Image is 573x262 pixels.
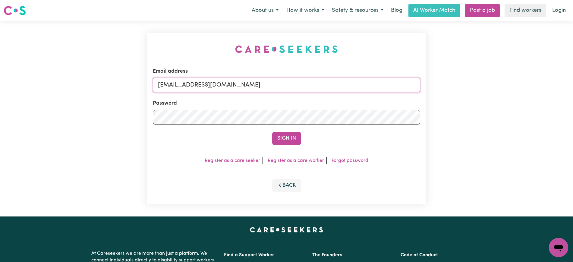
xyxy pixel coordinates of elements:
button: Safety & resources [328,4,387,17]
button: Back [272,179,301,192]
a: Careseekers home page [250,227,323,232]
a: Find a Support Worker [224,253,274,257]
a: Login [549,4,569,17]
a: Code of Conduct [401,253,438,257]
button: About us [248,4,282,17]
a: Forgot password [332,158,368,163]
iframe: Button to launch messaging window [549,238,568,257]
label: Password [153,99,177,107]
a: Register as a care seeker [205,158,260,163]
label: Email address [153,68,188,75]
button: Sign In [272,132,301,145]
img: Careseekers logo [4,5,26,16]
button: How it works [282,4,328,17]
a: Careseekers logo [4,4,26,17]
input: Email address [153,78,420,92]
a: AI Worker Match [408,4,460,17]
a: Blog [387,4,406,17]
a: Find workers [505,4,546,17]
a: The Founders [312,253,342,257]
a: Register as a care worker [268,158,324,163]
a: Post a job [465,4,500,17]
